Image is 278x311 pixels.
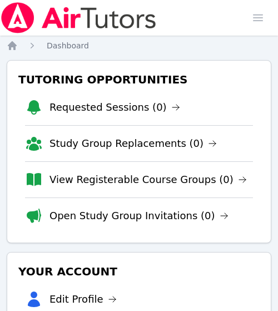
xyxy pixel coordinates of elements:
[47,40,89,51] a: Dashboard
[16,70,262,90] h3: Tutoring Opportunities
[49,172,247,187] a: View Registerable Course Groups (0)
[49,100,180,115] a: Requested Sessions (0)
[47,41,89,50] span: Dashboard
[49,292,117,307] a: Edit Profile
[49,208,229,224] a: Open Study Group Invitations (0)
[16,261,262,282] h3: Your Account
[7,40,271,51] nav: Breadcrumb
[49,136,217,151] a: Study Group Replacements (0)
